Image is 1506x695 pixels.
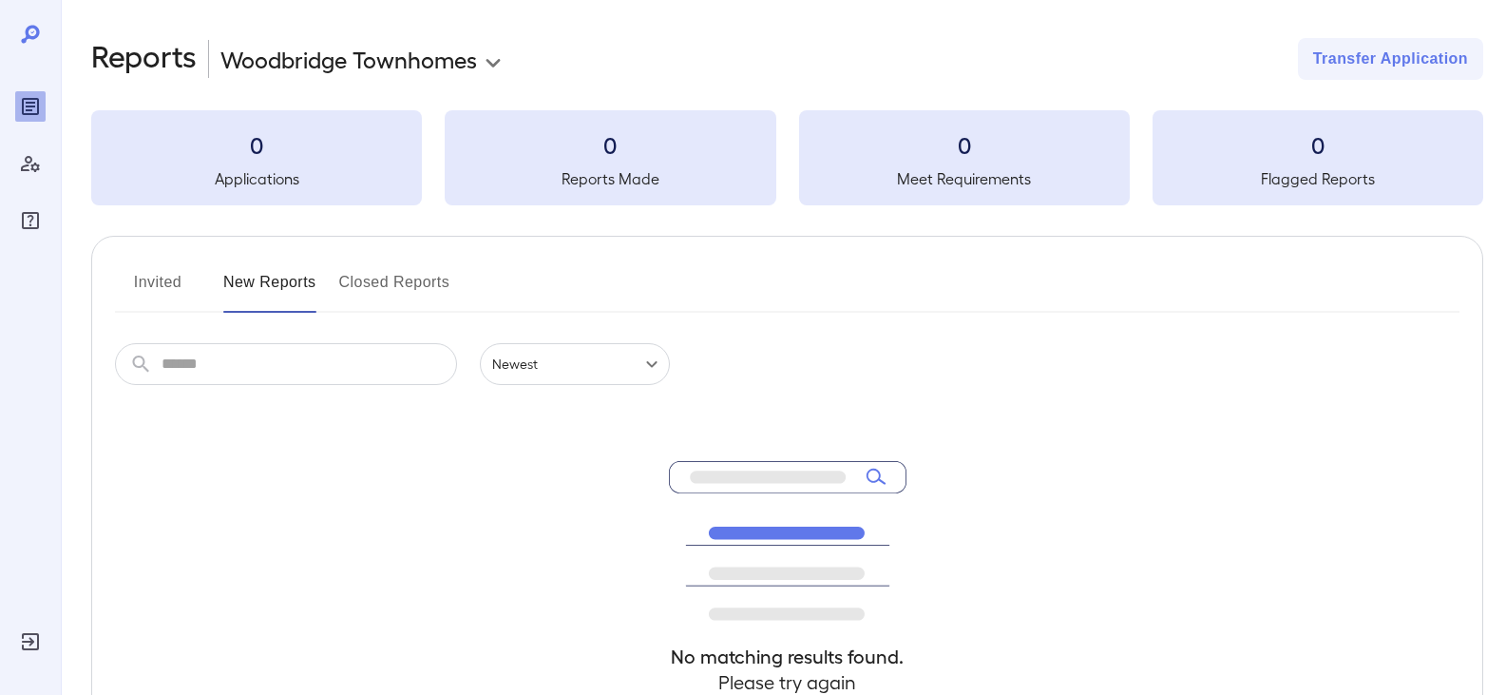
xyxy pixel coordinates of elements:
summary: 0Applications0Reports Made0Meet Requirements0Flagged Reports [91,110,1483,205]
h5: Applications [91,167,422,190]
button: Closed Reports [339,267,450,313]
button: Transfer Application [1298,38,1483,80]
h5: Flagged Reports [1153,167,1483,190]
h5: Meet Requirements [799,167,1130,190]
h3: 0 [445,129,775,160]
button: Invited [115,267,200,313]
div: FAQ [15,205,46,236]
button: New Reports [223,267,316,313]
h4: Please try again [669,669,906,695]
h5: Reports Made [445,167,775,190]
div: Log Out [15,627,46,657]
div: Reports [15,91,46,122]
h3: 0 [1153,129,1483,160]
h3: 0 [91,129,422,160]
h4: No matching results found. [669,644,906,669]
div: Newest [480,343,670,385]
p: Woodbridge Townhomes [220,44,477,74]
h2: Reports [91,38,197,80]
h3: 0 [799,129,1130,160]
div: Manage Users [15,148,46,179]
